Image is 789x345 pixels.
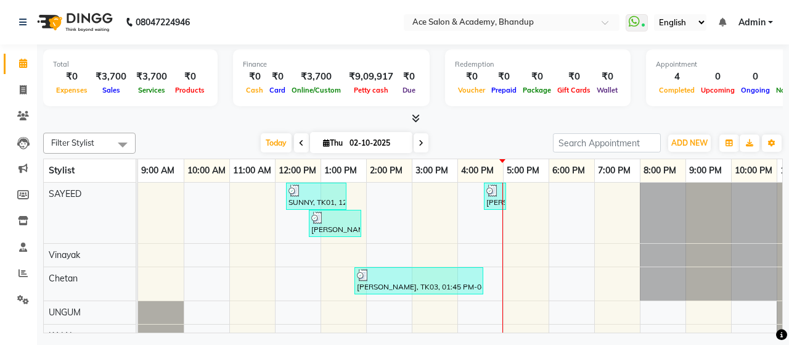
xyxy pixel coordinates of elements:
span: SAYEED [49,188,81,199]
div: ₹3,700 [131,70,172,84]
div: [PERSON_NAME], TK02, 12:45 PM-01:55 PM, Men'S Hair Service - Haircut With Styling (₹300),Men'S Ha... [310,212,360,235]
span: Sales [99,86,123,94]
span: Due [399,86,419,94]
span: Cash [243,86,266,94]
span: Chetan [49,273,78,284]
div: 0 [738,70,773,84]
a: 8:00 PM [640,162,679,180]
div: ₹0 [243,70,266,84]
a: 11:00 AM [230,162,274,180]
span: Completed [656,86,698,94]
a: 4:00 PM [458,162,497,180]
div: Total [53,59,208,70]
b: 08047224946 [136,5,190,39]
span: UNGUM [49,307,81,318]
img: logo [31,5,116,39]
span: Products [172,86,208,94]
span: Services [135,86,168,94]
a: 1:00 PM [321,162,360,180]
div: ₹9,09,917 [344,70,398,84]
span: Voucher [455,86,488,94]
div: ₹0 [594,70,621,84]
span: Package [520,86,554,94]
span: Online/Custom [288,86,344,94]
span: Admin [738,16,766,29]
span: Wallet [594,86,621,94]
div: ₹3,700 [91,70,131,84]
div: ₹0 [172,70,208,84]
a: 12:00 PM [276,162,319,180]
span: Petty cash [351,86,391,94]
div: 0 [698,70,738,84]
a: 10:00 AM [184,162,229,180]
span: Card [266,86,288,94]
span: Thu [320,138,346,148]
span: ADD NEW [671,138,708,148]
div: Finance [243,59,420,70]
span: Prepaid [488,86,520,94]
div: ₹0 [520,70,554,84]
div: ₹0 [455,70,488,84]
a: 9:00 AM [138,162,178,180]
a: 7:00 PM [595,162,634,180]
span: Stylist [49,165,75,176]
span: Vinayak [49,249,80,260]
div: Redemption [455,59,621,70]
div: ₹3,700 [288,70,344,84]
div: ₹0 [398,70,420,84]
span: KAJAL [49,330,75,341]
div: [PERSON_NAME], TK03, 04:35 PM-05:05 PM, Men'S Hair Service - [PERSON_NAME] (₹200) [485,185,505,208]
span: Ongoing [738,86,773,94]
span: Expenses [53,86,91,94]
a: 5:00 PM [504,162,542,180]
input: 2025-10-02 [346,134,407,152]
input: Search Appointment [553,133,661,152]
span: Filter Stylist [51,138,94,148]
div: SUNNY, TK01, 12:15 PM-01:35 PM, Men'S Hair Service - Haircut With Styling (₹300),Men'S Hair Servi... [287,185,345,208]
div: ₹0 [53,70,91,84]
div: ₹0 [266,70,288,84]
button: ADD NEW [668,135,711,152]
a: 6:00 PM [549,162,588,180]
a: 3:00 PM [412,162,451,180]
span: Today [261,133,292,152]
div: 4 [656,70,698,84]
span: Upcoming [698,86,738,94]
span: Gift Cards [554,86,594,94]
a: 10:00 PM [732,162,775,180]
div: ₹0 [554,70,594,84]
a: 2:00 PM [367,162,406,180]
a: 9:00 PM [686,162,725,180]
div: [PERSON_NAME], TK03, 01:45 PM-04:35 PM, 3D Global Colour(Inoa) - Touch-Up(Upto 2 Inches) (₹1400),... [356,269,482,293]
div: ₹0 [488,70,520,84]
